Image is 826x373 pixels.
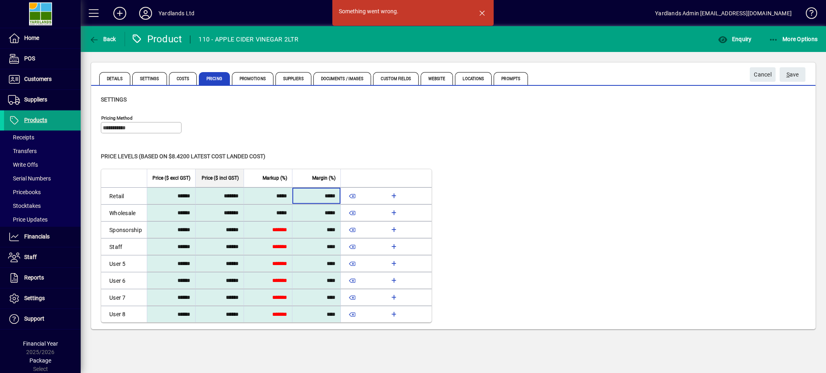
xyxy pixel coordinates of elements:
div: Product [131,33,182,46]
span: Margin (%) [312,174,336,182]
td: Sponsorship [101,221,147,238]
span: Custom Fields [373,72,418,85]
span: Stocktakes [8,203,41,209]
span: Locations [455,72,492,85]
a: Price Updates [4,213,81,226]
span: Cancel [754,68,772,81]
div: Yardlands Ltd [159,7,194,20]
span: Website [421,72,453,85]
span: Settings [24,295,45,301]
td: Wholesale [101,204,147,221]
button: More Options [767,32,820,46]
td: User 7 [101,289,147,306]
a: Knowledge Base [800,2,816,28]
a: POS [4,49,81,69]
td: User 6 [101,272,147,289]
app-page-header-button: Back [81,32,125,46]
td: User 5 [101,255,147,272]
span: Price ($ incl GST) [202,174,239,182]
span: Receipts [8,134,34,141]
span: Price levels (based on $8.4200 Latest cost landed cost) [101,153,265,160]
span: More Options [769,36,818,42]
button: Enquiry [716,32,753,46]
span: Home [24,35,39,41]
a: Stocktakes [4,199,81,213]
button: Profile [133,6,159,21]
span: Pricing [199,72,230,85]
a: Serial Numbers [4,172,81,185]
span: Serial Numbers [8,175,51,182]
span: Price Updates [8,216,48,223]
a: Pricebooks [4,185,81,199]
span: Support [24,315,44,322]
span: Settings [101,96,127,103]
a: Customers [4,69,81,89]
div: Yardlands Admin [EMAIL_ADDRESS][DOMAIN_NAME] [655,7,792,20]
span: Prompts [494,72,528,85]
button: Cancel [750,67,776,82]
span: Markup (%) [263,174,287,182]
span: Promotions [232,72,273,85]
span: Details [99,72,130,85]
button: Add [107,6,133,21]
span: Staff [24,254,37,260]
span: Documents / Images [313,72,371,85]
td: User 8 [101,306,147,322]
span: Financial Year [23,340,58,347]
span: Transfers [8,148,37,154]
a: Financials [4,227,81,247]
span: Products [24,117,47,123]
span: Customers [24,76,52,82]
a: Receipts [4,131,81,144]
a: Home [4,28,81,48]
span: POS [24,55,35,62]
span: Write Offs [8,162,38,168]
span: Reports [24,274,44,281]
span: Costs [169,72,197,85]
span: Pricebooks [8,189,41,195]
div: 110 - APPLE CIDER VINEGAR 2LTR [198,33,298,46]
a: Write Offs [4,158,81,172]
span: Back [89,36,116,42]
button: Save [780,67,805,82]
span: Suppliers [275,72,311,85]
mat-label: Pricing method [101,115,133,121]
a: Suppliers [4,90,81,110]
a: Support [4,309,81,329]
a: Reports [4,268,81,288]
a: Transfers [4,144,81,158]
a: Staff [4,247,81,267]
span: Financials [24,233,50,240]
span: Enquiry [718,36,751,42]
span: Suppliers [24,96,47,103]
td: Staff [101,238,147,255]
span: Settings [132,72,167,85]
span: Package [29,357,51,364]
span: S [786,71,790,78]
a: Settings [4,288,81,309]
span: ave [786,68,799,81]
td: Retail [101,187,147,204]
button: Back [87,32,118,46]
span: Price ($ excl GST) [152,174,190,182]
